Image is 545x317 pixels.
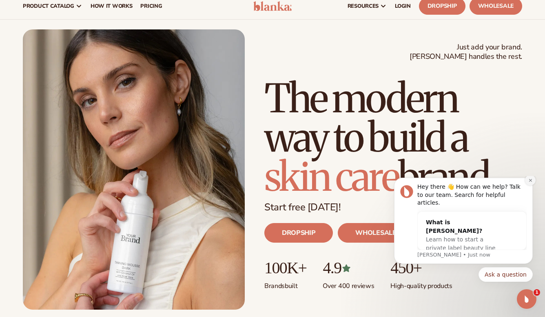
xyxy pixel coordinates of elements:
span: How It Works [91,3,133,9]
h1: The modern way to build a brand [264,79,522,196]
img: Blanka hero private label beauty Female holding tanning mousse [23,29,245,310]
span: Just add your brand. [PERSON_NAME] handles the rest. [410,42,522,62]
a: DROPSHIP [264,223,333,243]
span: pricing [140,3,162,9]
img: logo [253,1,292,11]
p: 100K+ [264,259,306,277]
div: Quick reply options [12,91,151,106]
p: Brands built [264,277,306,290]
span: product catalog [23,3,74,9]
p: Start free [DATE]! [264,201,522,213]
span: 1 [534,289,540,296]
span: resources [348,3,379,9]
span: skin care [264,152,398,201]
p: Over 400 reviews [323,277,374,290]
p: 4.9 [323,259,374,277]
button: Quick reply: Ask a question [97,91,151,106]
iframe: Intercom live chat [517,289,536,309]
a: WHOLESALE [338,223,414,243]
iframe: Intercom notifications message [382,176,545,313]
span: LOGIN [395,3,411,9]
